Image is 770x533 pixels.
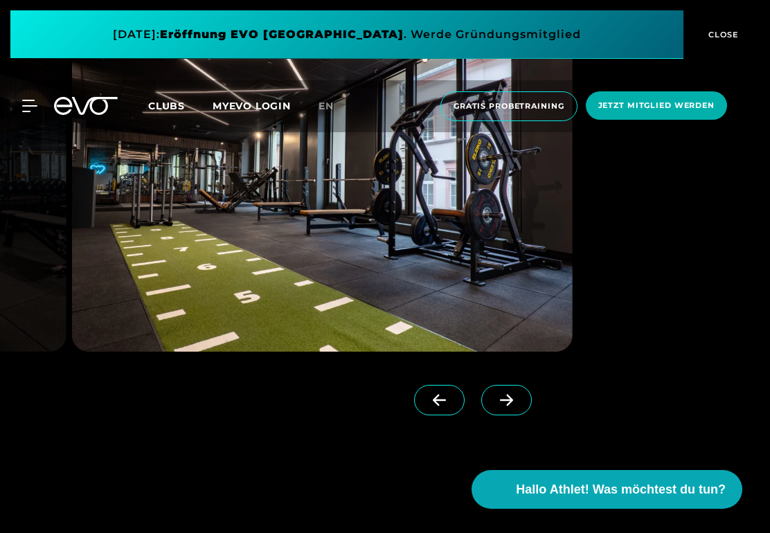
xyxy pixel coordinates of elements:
[598,100,715,111] span: Jetzt Mitglied werden
[319,98,350,114] a: en
[148,100,185,112] span: Clubs
[436,91,582,121] a: Gratis Probetraining
[213,100,291,112] a: MYEVO LOGIN
[582,91,731,121] a: Jetzt Mitglied werden
[472,470,742,509] button: Hallo Athlet! Was möchtest du tun?
[72,15,573,352] img: evofitness
[454,100,564,112] span: Gratis Probetraining
[148,99,213,112] a: Clubs
[683,10,760,59] button: CLOSE
[319,100,334,112] span: en
[516,480,726,499] span: Hallo Athlet! Was möchtest du tun?
[705,28,739,41] span: CLOSE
